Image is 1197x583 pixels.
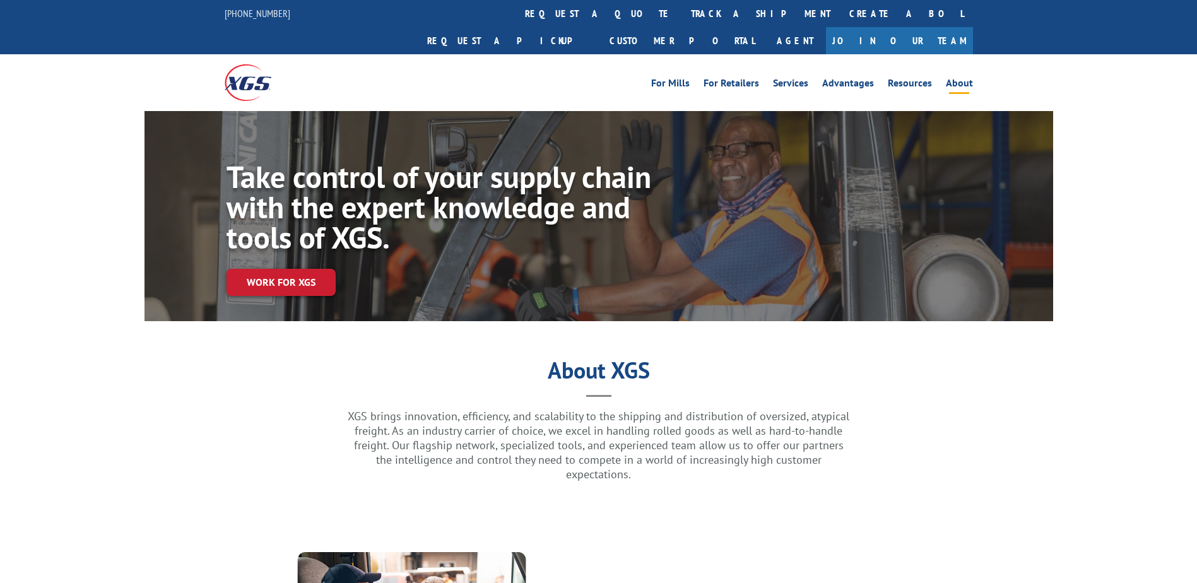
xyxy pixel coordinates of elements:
[704,78,759,92] a: For Retailers
[600,27,764,54] a: Customer Portal
[822,78,874,92] a: Advantages
[227,269,336,296] a: Work for XGS
[773,78,808,92] a: Services
[651,78,690,92] a: For Mills
[888,78,932,92] a: Resources
[418,27,600,54] a: Request a pickup
[764,27,826,54] a: Agent
[826,27,973,54] a: Join Our Team
[227,162,654,259] h1: Take control of your supply chain with the expert knowledge and tools of XGS.
[225,7,290,20] a: [PHONE_NUMBER]
[144,362,1053,386] h1: About XGS
[946,78,973,92] a: About
[346,409,851,481] p: XGS brings innovation, efficiency, and scalability to the shipping and distribution of oversized,...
